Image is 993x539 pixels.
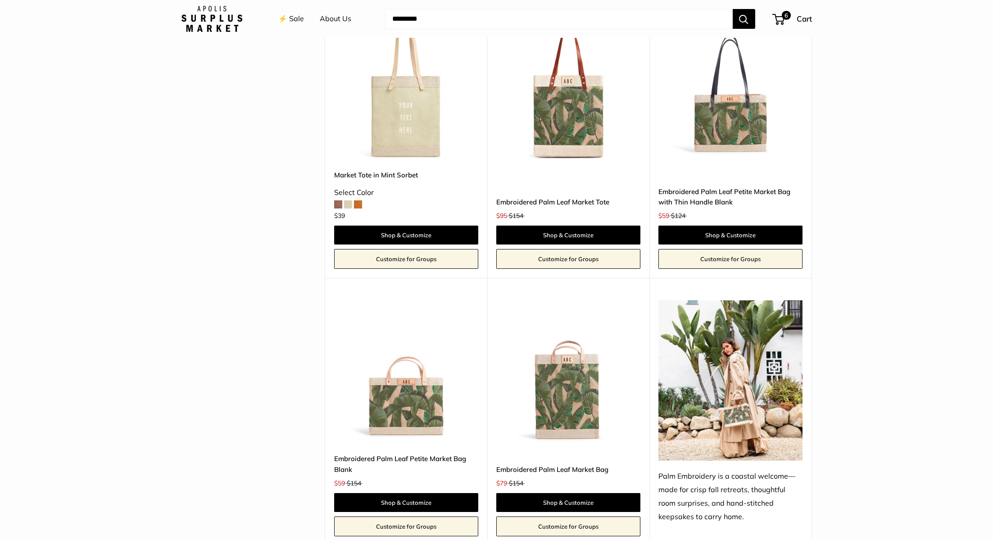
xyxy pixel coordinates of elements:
[334,17,478,161] img: Market Tote in Mint Sorbet
[334,493,478,512] a: Shop & Customize
[496,226,640,245] a: Shop & Customize
[496,300,640,444] img: description_Each bag takes 8-hours to handcraft thanks to our artisan cooperative.
[334,170,478,180] a: Market Tote in Mint Sorbet
[496,17,640,161] img: Embroidered Palm Leaf Market Tote
[334,17,478,161] a: Market Tote in Mint SorbetMarket Tote in Mint Sorbet
[496,464,640,475] a: Embroidered Palm Leaf Market Bag
[334,300,478,444] a: description_Each bag takes 8-hours to handcraft thanks to our artisan cooperative.Embroidered Pal...
[334,479,345,487] span: $59
[334,212,345,220] span: $39
[496,493,640,512] a: Shop & Customize
[347,479,361,487] span: $154
[496,249,640,269] a: Customize for Groups
[496,197,640,207] a: Embroidered Palm Leaf Market Tote
[334,186,478,199] div: Select Color
[671,212,685,220] span: $124
[334,453,478,475] a: Embroidered Palm Leaf Petite Market Bag Blank
[658,17,803,161] img: description_Each bag takes 8-hours to handcraft thanks to our artisan cooperative.
[509,479,523,487] span: $154
[658,17,803,161] a: description_Each bag takes 8-hours to handcraft thanks to our artisan cooperative.description_A m...
[334,300,478,444] img: description_Each bag takes 8-hours to handcraft thanks to our artisan cooperative.
[509,212,523,220] span: $154
[385,9,733,29] input: Search...
[320,12,351,26] a: About Us
[334,516,478,536] a: Customize for Groups
[658,249,803,269] a: Customize for Groups
[334,249,478,269] a: Customize for Groups
[278,12,304,26] a: ⚡️ Sale
[781,11,790,20] span: 6
[496,479,507,487] span: $79
[797,14,812,23] span: Cart
[334,226,478,245] a: Shop & Customize
[773,12,812,26] a: 6 Cart
[658,470,803,524] div: Palm Embroidery is a coastal welcome—made for crisp fall retreats, thoughtful room surprises, and...
[496,516,640,536] a: Customize for Groups
[658,212,669,220] span: $59
[658,300,803,461] img: Palm Embroidery is a coastal welcome—made for crisp fall retreats, thoughtful room surprises, and...
[181,6,242,32] img: Apolis: Surplus Market
[733,9,755,29] button: Search
[658,226,803,245] a: Shop & Customize
[658,186,803,208] a: Embroidered Palm Leaf Petite Market Bag with Thin Handle Blank
[496,212,507,220] span: $95
[496,300,640,444] a: description_Each bag takes 8-hours to handcraft thanks to our artisan cooperative.description_Sid...
[496,17,640,161] a: Embroidered Palm Leaf Market Totedescription_A multi-layered motif with eight varying thread colors.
